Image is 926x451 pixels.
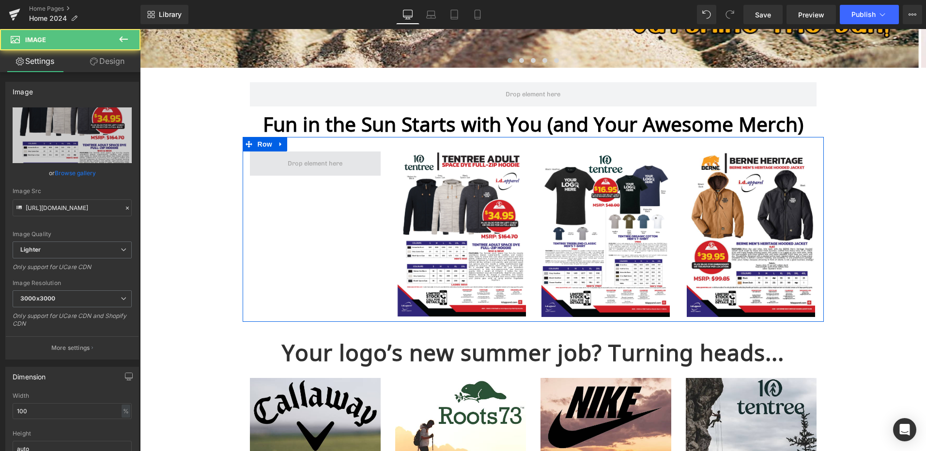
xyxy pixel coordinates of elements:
[755,10,771,20] span: Save
[20,246,41,253] b: Lighter
[893,418,916,441] div: Open Intercom Messenger
[396,5,419,24] a: Desktop
[13,367,46,381] div: Dimension
[13,199,132,216] input: Link
[697,5,716,24] button: Undo
[13,82,33,96] div: Image
[798,10,824,20] span: Preview
[51,344,90,352] p: More settings
[13,168,132,178] div: or
[13,188,132,195] div: Image Src
[72,50,142,72] a: Design
[13,403,132,419] input: auto
[13,263,132,277] div: Only support for UCare CDN
[787,5,836,24] a: Preview
[20,295,55,302] b: 3000x3000
[135,108,147,122] a: Expand / Collapse
[25,36,46,44] span: Image
[851,11,876,18] span: Publish
[13,430,132,437] div: Height
[6,336,139,359] button: More settings
[13,312,132,334] div: Only support for UCare CDN and Shopify CDN
[720,5,740,24] button: Redo
[466,5,489,24] a: Mobile
[13,280,132,286] div: Image Resolution
[29,5,140,13] a: Home Pages
[29,15,67,22] span: Home 2024
[443,5,466,24] a: Tablet
[140,5,188,24] a: New Library
[840,5,899,24] button: Publish
[115,108,135,122] span: Row
[55,165,96,181] a: Browse gallery
[419,5,443,24] a: Laptop
[159,10,182,19] span: Library
[122,405,130,418] div: %
[13,392,132,399] div: Width
[13,231,132,238] div: Image Quality
[903,5,922,24] button: More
